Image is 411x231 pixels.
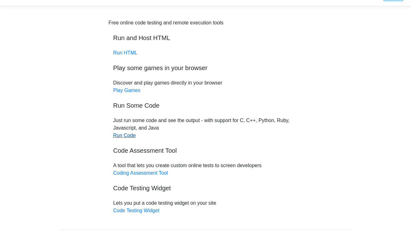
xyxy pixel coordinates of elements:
[113,64,298,72] h5: Play some games in your browser
[113,133,136,138] a: Run Code
[113,50,137,55] a: Run HTML
[109,19,223,27] div: Free online code testing and remote execution tools
[113,88,141,93] a: Play Games
[109,19,303,214] div: Discover and play games directly in your browser Just run some code and see the output - with sup...
[113,184,298,192] h5: Code Testing Widget
[113,147,298,154] h5: Code Assessment Tool
[113,170,168,176] a: Coding Assessment Tool
[113,208,159,213] a: Code Testing Widget
[113,102,298,109] h5: Run Some Code
[113,34,298,42] h5: Run and Host HTML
